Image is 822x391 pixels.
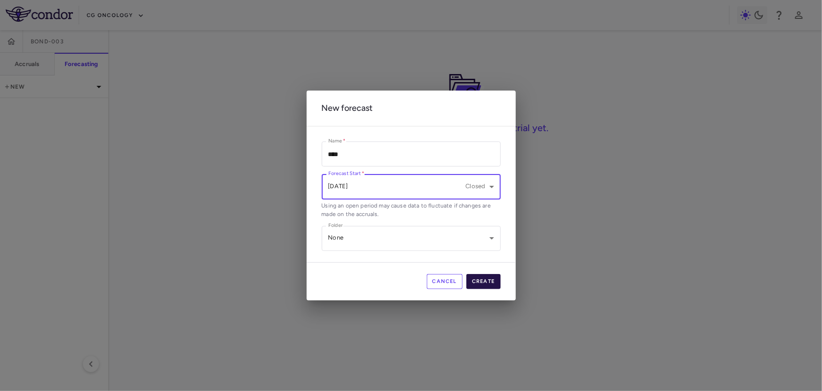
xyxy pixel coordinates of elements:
[466,182,486,191] p: Closed
[328,170,365,178] label: Forecast Start
[307,91,516,126] h2: New forecast
[328,182,348,191] div: [DATE]
[466,274,501,289] button: Create
[328,222,343,230] label: Folder
[322,201,501,218] p: Using an open period may cause data to fluctuate if changes are made on the accruals.
[427,274,463,289] button: Cancel
[328,137,346,145] label: Name
[328,233,486,242] p: None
